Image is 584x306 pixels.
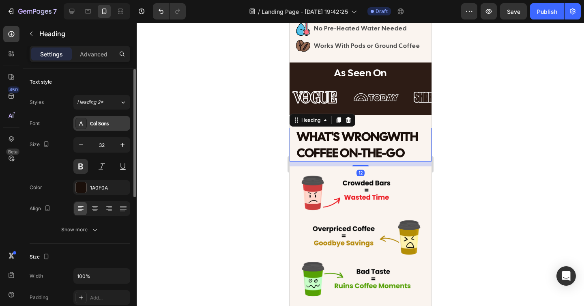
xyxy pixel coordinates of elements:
[7,106,129,138] span: WITH COFFEE ON-THE-GO
[6,43,135,58] h2: As Seen On
[80,50,107,58] p: Advanced
[40,50,63,58] p: Settings
[556,266,576,286] div: Open Intercom Messenger
[258,7,260,16] span: /
[262,7,348,16] span: Landing Page - [DATE] 19:42:25
[0,67,51,83] img: [object Object]
[90,184,128,192] div: 1A0F0A
[30,99,44,106] div: Styles
[77,99,103,106] span: Heading 2*
[30,222,130,237] button: Show more
[290,23,432,306] iframe: Design area
[30,252,51,263] div: Size
[122,67,173,82] img: [object Object]
[30,203,52,214] div: Align
[530,3,564,19] button: Publish
[90,120,128,127] div: Cal Sans
[39,29,127,39] p: Heading
[30,294,48,301] div: Padding
[376,8,388,15] span: Draft
[61,69,112,80] img: [object Object]
[61,226,99,234] div: Show more
[30,120,40,127] div: Font
[24,18,133,29] p: Works With Pods or Ground Coffee
[53,6,57,16] p: 7
[24,0,133,11] p: No Pre-Heated Water Needed
[7,106,98,122] span: WHAT'S WRONG
[74,269,130,283] input: Auto
[73,95,130,110] button: Heading 2*
[67,147,75,153] div: 12
[30,78,52,86] div: Text style
[6,16,21,30] img: image_demo.jpg
[30,139,51,150] div: Size
[507,8,520,15] span: Save
[537,7,557,16] div: Publish
[10,94,32,101] div: Heading
[90,294,128,302] div: Add...
[30,272,43,280] div: Width
[153,3,186,19] div: Undo/Redo
[6,149,19,155] div: Beta
[30,184,42,191] div: Color
[3,3,60,19] button: 7
[500,3,527,19] button: Save
[8,86,19,93] div: 450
